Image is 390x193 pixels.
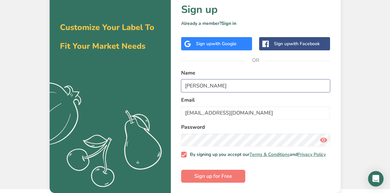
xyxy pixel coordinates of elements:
[181,2,330,17] h1: Sign up
[246,51,265,70] span: OR
[181,79,330,92] input: John Doe
[368,171,384,187] div: Open Intercom Messenger
[187,152,326,157] span: By signing up you accept our and
[221,20,236,26] a: Sign in
[274,40,320,47] div: Sign up
[181,20,330,27] p: Already a member?
[181,170,245,183] button: Sign up for Free
[289,41,320,47] span: with Facebook
[60,22,154,52] span: Customize Your Label To Fit Your Market Needs
[181,123,330,131] label: Password
[181,96,330,104] label: Email
[196,40,237,47] div: Sign up
[211,41,237,47] span: with Google
[297,151,326,157] a: Privacy Policy
[249,151,290,157] a: Terms & Conditions
[194,172,232,180] span: Sign up for Free
[181,107,330,119] input: email@example.com
[181,69,330,77] label: Name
